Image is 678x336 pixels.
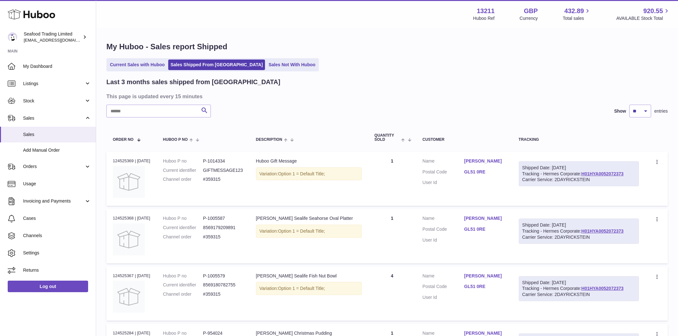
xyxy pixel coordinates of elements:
dt: Name [423,215,464,223]
div: Huboo Ref [473,15,495,21]
dt: Channel order [163,291,203,297]
span: AVAILABLE Stock Total [616,15,670,21]
span: Channels [23,233,91,239]
span: 432.89 [564,7,584,15]
span: Add Manual Order [23,147,91,153]
div: Shipped Date: [DATE] [522,222,635,228]
div: Tracking - Hermes Corporate: [519,276,639,301]
a: Current Sales with Huboo [108,60,167,70]
a: GL51 0RE [464,169,506,175]
dt: User Id [423,237,464,243]
dt: Huboo P no [163,215,203,221]
td: 1 [368,209,416,263]
strong: GBP [524,7,538,15]
div: [PERSON_NAME] Sealife Seahorse Oval Platter [256,215,362,221]
a: [PERSON_NAME] [464,273,506,279]
h2: Last 3 months sales shipped from [GEOGRAPHIC_DATA] [106,78,280,86]
td: 1 [368,152,416,206]
h1: My Huboo - Sales report Shipped [106,42,668,52]
span: Stock [23,98,84,104]
dt: Current identifier [163,225,203,231]
dt: Current identifier [163,167,203,173]
div: 124525284 | [DATE] [113,330,150,336]
span: 920.55 [643,7,663,15]
span: Invoicing and Payments [23,198,84,204]
dd: #359315 [203,234,243,240]
dt: Name [423,158,464,166]
span: Orders [23,164,84,170]
a: Log out [8,281,88,292]
div: [PERSON_NAME] Sealife Fish Nut Bowl [256,273,362,279]
span: Option 1 = Default Title; [278,228,325,234]
div: Tracking - Hermes Corporate: [519,161,639,187]
span: Sales [23,115,84,121]
span: Quantity Sold [375,133,400,142]
dd: 8569179209891 [203,225,243,231]
img: no-photo.jpg [113,223,145,255]
div: Currency [520,15,538,21]
dt: Current identifier [163,282,203,288]
div: 124525369 | [DATE] [113,158,150,164]
div: Shipped Date: [DATE] [522,165,635,171]
div: Shipped Date: [DATE] [522,280,635,286]
dd: GIFTMESSAGE123 [203,167,243,173]
dt: Postal Code [423,284,464,291]
label: Show [614,108,626,114]
span: Cases [23,215,91,221]
div: Tracking [519,138,639,142]
a: GL51 0RE [464,284,506,290]
a: 920.55 AVAILABLE Stock Total [616,7,670,21]
div: Seafood Trading Limited [24,31,81,43]
img: internalAdmin-13211@internal.huboo.com [8,32,17,42]
span: entries [654,108,668,114]
a: 432.89 Total sales [563,7,591,21]
span: Option 1 = Default Title; [278,171,325,176]
span: My Dashboard [23,63,91,69]
a: Sales Not With Huboo [266,60,318,70]
a: H01HYA0052072373 [581,228,624,234]
dd: P-1005579 [203,273,243,279]
span: Description [256,138,282,142]
dt: Postal Code [423,226,464,234]
dt: User Id [423,180,464,186]
div: Variation: [256,282,362,295]
img: no-photo.jpg [113,166,145,198]
h3: This page is updated every 15 minutes [106,93,666,100]
div: Huboo Gift Message [256,158,362,164]
div: Carrier Service: 2DAYRICKSTEIN [522,234,635,240]
dt: Huboo P no [163,273,203,279]
dt: Name [423,273,464,281]
div: Customer [423,138,506,142]
a: H01HYA0052072373 [581,171,624,176]
div: 124525368 | [DATE] [113,215,150,221]
span: Huboo P no [163,138,188,142]
span: Option 1 = Default Title; [278,286,325,291]
dd: #359315 [203,291,243,297]
td: 4 [368,267,416,321]
span: [EMAIL_ADDRESS][DOMAIN_NAME] [24,37,94,43]
div: Tracking - Hermes Corporate: [519,219,639,244]
a: H01HYA0052072373 [581,286,624,291]
span: Total sales [563,15,591,21]
span: Listings [23,81,84,87]
strong: 13211 [477,7,495,15]
a: [PERSON_NAME] [464,158,506,164]
dd: 8569180782755 [203,282,243,288]
span: Sales [23,132,91,138]
span: Order No [113,138,134,142]
div: Carrier Service: 2DAYRICKSTEIN [522,292,635,298]
dd: P-1014334 [203,158,243,164]
a: Sales Shipped From [GEOGRAPHIC_DATA] [168,60,265,70]
div: 124525367 | [DATE] [113,273,150,279]
span: Settings [23,250,91,256]
div: Carrier Service: 2DAYRICKSTEIN [522,177,635,183]
span: Usage [23,181,91,187]
dd: P-1005587 [203,215,243,221]
dt: Channel order [163,176,203,182]
dt: Huboo P no [163,158,203,164]
a: GL51 0RE [464,226,506,232]
span: Returns [23,267,91,273]
a: [PERSON_NAME] [464,215,506,221]
dd: #359315 [203,176,243,182]
div: Variation: [256,225,362,238]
